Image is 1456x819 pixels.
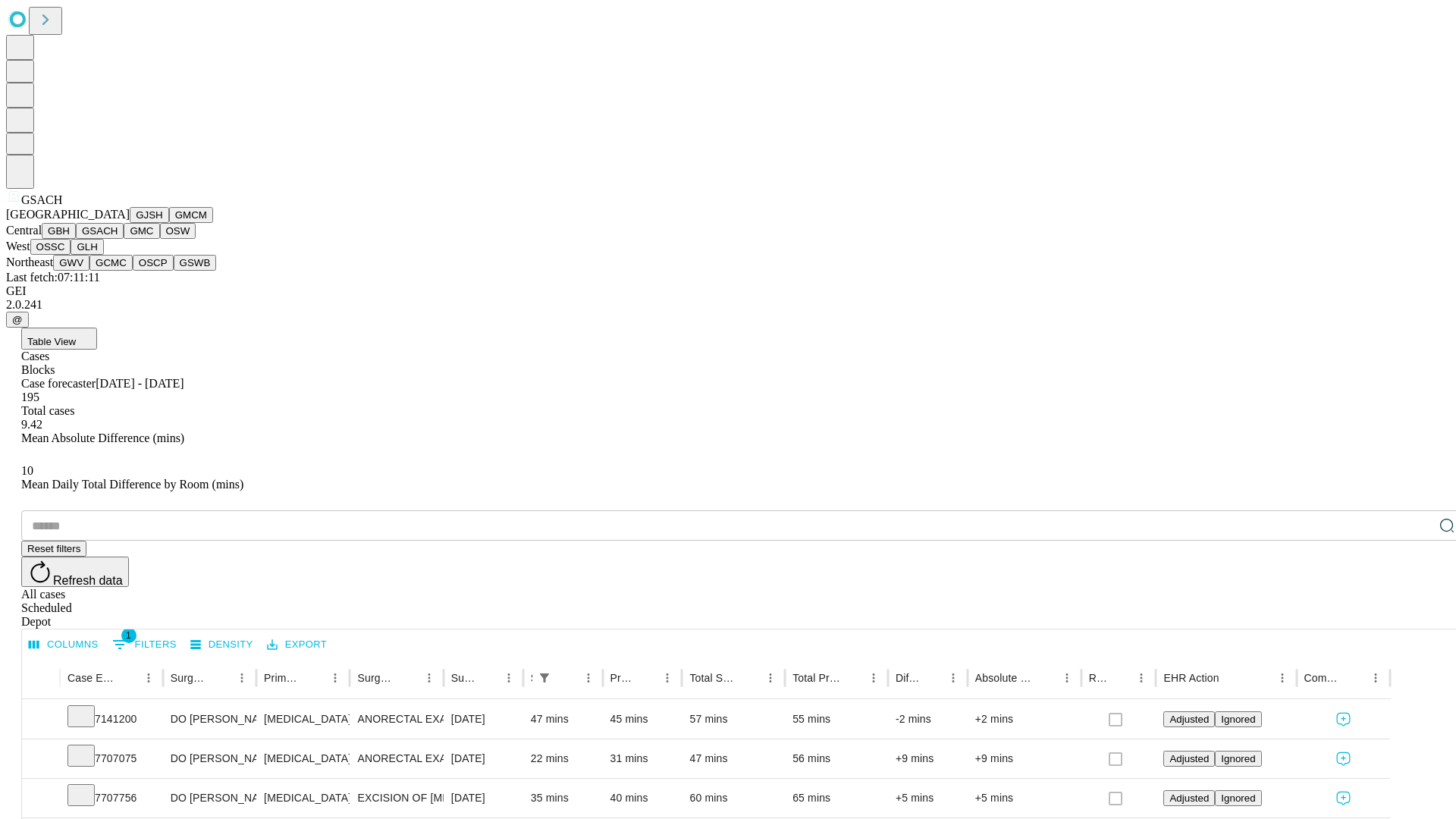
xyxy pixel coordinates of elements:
[6,284,1450,298] div: GEI
[451,739,516,778] div: [DATE]
[67,672,115,684] div: Case Epic Id
[264,739,342,778] div: [MEDICAL_DATA]
[739,667,760,689] button: Sort
[451,672,475,684] div: Surgery Date
[896,700,960,739] div: -2 mins
[610,739,675,778] div: 31 mins
[689,700,777,739] div: 57 mins
[67,779,155,817] div: 7707756
[30,707,52,733] button: Expand
[117,667,138,689] button: Sort
[42,223,76,239] button: GBH
[842,667,863,689] button: Sort
[21,557,129,587] button: Refresh data
[121,628,136,643] span: 1
[534,667,555,689] div: 1 active filter
[610,700,675,739] div: 45 mins
[21,391,39,403] span: 195
[1221,714,1255,725] span: Ignored
[1089,672,1109,684] div: Resolved in EHR
[21,328,97,350] button: Table View
[357,779,435,817] div: EXCISION OF [MEDICAL_DATA] SIMPLE
[21,404,74,417] span: Total cases
[30,239,71,255] button: OSSC
[1365,667,1386,689] button: Menu
[263,633,331,657] button: Export
[1035,667,1056,689] button: Sort
[863,667,884,689] button: Menu
[975,700,1074,739] div: +2 mins
[12,314,23,325] span: @
[498,667,519,689] button: Menu
[108,632,180,657] button: Show filters
[1163,751,1215,767] button: Adjusted
[477,667,498,689] button: Sort
[689,672,737,684] div: Total Scheduled Duration
[21,541,86,557] button: Reset filters
[921,667,943,689] button: Sort
[578,667,599,689] button: Menu
[451,700,516,739] div: [DATE]
[557,667,578,689] button: Sort
[89,255,133,271] button: GCMC
[21,464,33,477] span: 10
[531,672,532,684] div: Scheduled In Room Duration
[1131,667,1152,689] button: Menu
[6,312,29,328] button: @
[171,672,209,684] div: Surgeon Name
[21,478,243,491] span: Mean Daily Total Difference by Room (mins)
[792,700,880,739] div: 55 mins
[975,672,1034,684] div: Absolute Difference
[610,672,635,684] div: Predicted In Room Duration
[531,739,595,778] div: 22 mins
[6,224,42,237] span: Central
[174,255,217,271] button: GSWB
[975,779,1074,817] div: +5 mins
[67,739,155,778] div: 7707075
[896,672,920,684] div: Difference
[264,672,302,684] div: Primary Service
[1109,667,1131,689] button: Sort
[657,667,678,689] button: Menu
[357,739,435,778] div: ANORECTAL EXAM UNDER ANESTHESIA
[689,779,777,817] div: 60 mins
[792,779,880,817] div: 65 mins
[534,667,555,689] button: Show filters
[1163,711,1215,727] button: Adjusted
[71,239,103,255] button: GLH
[1272,667,1293,689] button: Menu
[610,779,675,817] div: 40 mins
[1221,667,1242,689] button: Sort
[1169,792,1209,804] span: Adjusted
[1169,714,1209,725] span: Adjusted
[1169,753,1209,764] span: Adjusted
[25,633,102,657] button: Select columns
[792,672,840,684] div: Total Predicted Duration
[21,418,42,431] span: 9.42
[21,377,96,390] span: Case forecaster
[1163,672,1219,684] div: EHR Action
[171,739,249,778] div: DO [PERSON_NAME] Do
[943,667,964,689] button: Menu
[171,779,249,817] div: DO [PERSON_NAME] Do
[6,271,100,284] span: Last fetch: 07:11:11
[6,240,30,253] span: West
[357,700,435,739] div: ANORECTAL EXAM UNDER ANESTHESIA
[325,667,346,689] button: Menu
[30,786,52,812] button: Expand
[689,739,777,778] div: 47 mins
[397,667,419,689] button: Sort
[130,207,169,223] button: GJSH
[264,700,342,739] div: [MEDICAL_DATA]
[1215,790,1261,806] button: Ignored
[138,667,159,689] button: Menu
[53,574,123,587] span: Refresh data
[896,779,960,817] div: +5 mins
[792,739,880,778] div: 56 mins
[896,739,960,778] div: +9 mins
[67,700,155,739] div: 7141200
[27,336,76,347] span: Table View
[6,208,130,221] span: [GEOGRAPHIC_DATA]
[27,543,80,554] span: Reset filters
[53,255,89,271] button: GWV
